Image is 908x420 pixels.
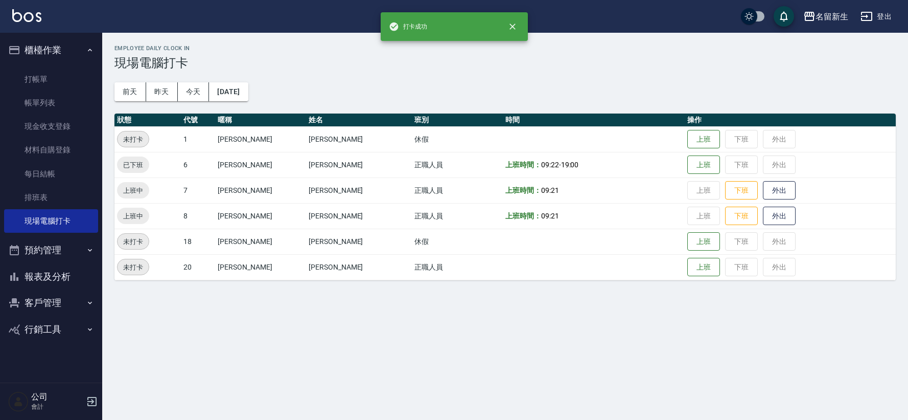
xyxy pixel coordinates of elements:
span: 打卡成功 [389,21,428,32]
b: 上班時間： [505,212,541,220]
button: 外出 [763,181,796,200]
button: 上班 [687,258,720,277]
button: 上班 [687,232,720,251]
td: [PERSON_NAME] [306,203,412,229]
th: 時間 [503,114,685,127]
td: 7 [181,178,215,203]
span: 未打卡 [118,236,149,247]
td: 正職人員 [412,254,503,280]
td: 正職人員 [412,152,503,178]
span: 未打卡 [118,134,149,145]
button: 昨天 [146,82,178,101]
td: [PERSON_NAME] [306,178,412,203]
button: 上班 [687,156,720,174]
button: save [774,6,794,27]
div: 名留新生 [816,10,848,23]
th: 操作 [685,114,896,127]
p: 會計 [31,402,83,411]
button: [DATE] [209,82,248,101]
td: 休假 [412,126,503,152]
td: [PERSON_NAME] [306,229,412,254]
td: [PERSON_NAME] [215,152,306,178]
td: [PERSON_NAME] [215,203,306,229]
h3: 現場電腦打卡 [114,56,896,70]
h2: Employee Daily Clock In [114,45,896,52]
button: 報表及分析 [4,263,98,290]
img: Person [8,391,29,412]
img: Logo [12,9,41,22]
th: 暱稱 [215,114,306,127]
span: 上班中 [117,185,149,196]
span: 未打卡 [118,262,149,273]
td: 休假 [412,229,503,254]
button: 下班 [725,207,758,226]
td: [PERSON_NAME] [215,229,306,254]
button: 預約管理 [4,237,98,263]
th: 代號 [181,114,215,127]
b: 上班時間： [505,161,541,169]
span: 上班中 [117,211,149,222]
button: 下班 [725,181,758,200]
a: 每日結帳 [4,162,98,186]
span: 已下班 [117,160,149,170]
a: 打帳單 [4,68,98,91]
td: 18 [181,229,215,254]
button: 行銷工具 [4,316,98,343]
td: 正職人員 [412,203,503,229]
td: [PERSON_NAME] [215,254,306,280]
a: 現場電腦打卡 [4,209,98,233]
th: 姓名 [306,114,412,127]
button: 櫃檯作業 [4,37,98,63]
span: 09:22 [541,161,559,169]
td: 8 [181,203,215,229]
button: 上班 [687,130,720,149]
button: 登出 [856,7,896,26]
td: 6 [181,152,215,178]
td: [PERSON_NAME] [306,126,412,152]
button: 名留新生 [799,6,852,27]
a: 帳單列表 [4,91,98,115]
th: 班別 [412,114,503,127]
button: 外出 [763,207,796,226]
span: 19:00 [561,161,579,169]
span: 09:21 [541,186,559,194]
td: [PERSON_NAME] [215,126,306,152]
a: 排班表 [4,186,98,209]
button: 前天 [114,82,146,101]
a: 現金收支登錄 [4,115,98,138]
span: 09:21 [541,212,559,220]
button: 今天 [178,82,209,101]
td: [PERSON_NAME] [215,178,306,203]
td: [PERSON_NAME] [306,152,412,178]
a: 材料自購登錄 [4,138,98,162]
b: 上班時間： [505,186,541,194]
button: 客戶管理 [4,290,98,316]
td: [PERSON_NAME] [306,254,412,280]
button: close [501,15,524,38]
th: 狀態 [114,114,181,127]
td: 1 [181,126,215,152]
td: 20 [181,254,215,280]
td: - [503,152,685,178]
h5: 公司 [31,392,83,402]
td: 正職人員 [412,178,503,203]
